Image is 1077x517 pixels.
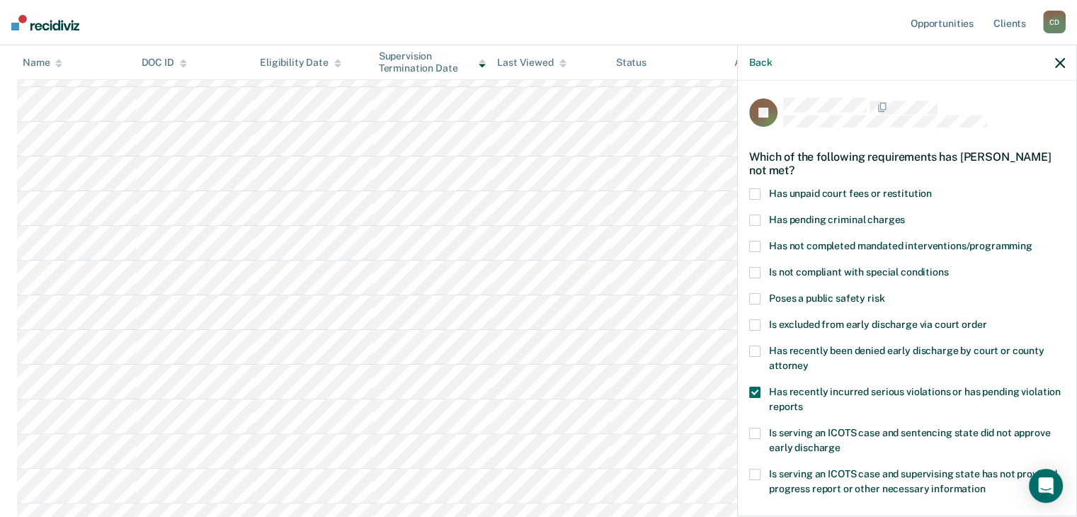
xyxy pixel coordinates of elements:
div: Status [616,57,646,69]
div: Open Intercom Messenger [1029,469,1063,503]
div: Supervision Termination Date [379,50,486,74]
div: DOC ID [142,57,187,69]
span: Poses a public safety risk [769,292,884,304]
div: Name [23,57,62,69]
img: Recidiviz [11,15,79,30]
div: Which of the following requirements has [PERSON_NAME] not met? [749,139,1065,188]
div: Eligibility Date [260,57,341,69]
div: Last Viewed [497,57,566,69]
button: Back [749,57,772,69]
span: Has recently been denied early discharge by court or county attorney [769,345,1044,371]
span: Is serving an ICOTS case and sentencing state did not approve early discharge [769,427,1050,453]
span: Has not completed mandated interventions/programming [769,240,1032,251]
span: Is serving an ICOTS case and supervising state has not provided progress report or other necessar... [769,468,1056,494]
div: Assigned to [734,57,801,69]
span: Is not compliant with special conditions [769,266,948,278]
span: Is excluded from early discharge via court order [769,319,986,330]
span: Has unpaid court fees or restitution [769,188,932,199]
span: Has pending criminal charges [769,214,905,225]
div: C D [1043,11,1066,33]
span: Has recently incurred serious violations or has pending violation reports [769,386,1061,412]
